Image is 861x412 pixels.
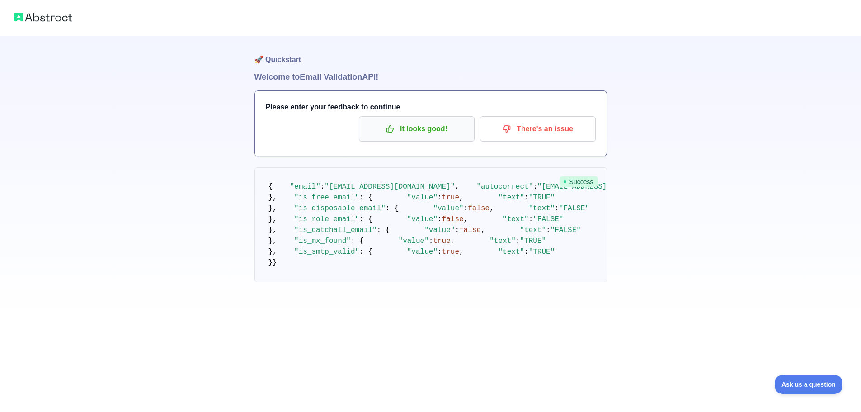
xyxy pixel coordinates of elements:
span: false [459,226,481,234]
span: "TRUE" [529,248,555,256]
span: "FALSE" [533,215,563,223]
p: There's an issue [487,121,589,137]
span: : [555,204,559,213]
span: "is_free_email" [294,194,359,202]
span: : [533,183,537,191]
span: "is_catchall_email" [294,226,376,234]
span: "value" [407,194,438,202]
span: , [455,183,459,191]
span: : [429,237,433,245]
span: : [546,226,550,234]
span: : { [359,215,372,223]
span: "[EMAIL_ADDRESS][DOMAIN_NAME]" [537,183,668,191]
span: "text" [489,237,516,245]
span: : [524,248,529,256]
span: "text" [503,215,529,223]
span: : [320,183,325,191]
span: "email" [290,183,320,191]
span: "text" [520,226,546,234]
span: "is_disposable_email" [294,204,386,213]
span: true [433,237,450,245]
span: "value" [424,226,455,234]
span: false [468,204,489,213]
img: Abstract logo [14,11,72,24]
span: "value" [399,237,429,245]
span: : { [359,194,372,202]
h3: Please enter your feedback to continue [266,102,596,113]
span: "text" [529,204,555,213]
span: : [464,204,468,213]
span: : [438,215,442,223]
span: "FALSE" [550,226,581,234]
span: "is_mx_found" [294,237,351,245]
span: "FALSE" [559,204,589,213]
span: "text" [498,248,524,256]
span: , [459,248,464,256]
p: It looks good! [366,121,468,137]
span: , [459,194,464,202]
span: Success [560,176,598,187]
span: : [438,248,442,256]
span: true [442,194,459,202]
button: It looks good! [359,116,475,142]
span: : { [386,204,399,213]
h1: Welcome to Email Validation API! [254,71,607,83]
span: "TRUE" [529,194,555,202]
span: : [516,237,520,245]
span: : [529,215,533,223]
span: "autocorrect" [476,183,533,191]
span: , [464,215,468,223]
span: "[EMAIL_ADDRESS][DOMAIN_NAME]" [325,183,455,191]
span: , [451,237,455,245]
span: : [524,194,529,202]
span: : [455,226,459,234]
span: , [489,204,494,213]
span: : { [359,248,372,256]
span: , [481,226,485,234]
span: : { [377,226,390,234]
span: "is_smtp_valid" [294,248,359,256]
span: "TRUE" [520,237,546,245]
span: true [442,248,459,256]
span: "value" [407,248,438,256]
span: false [442,215,464,223]
button: There's an issue [480,116,596,142]
span: "text" [498,194,524,202]
span: : [438,194,442,202]
span: : { [351,237,364,245]
h1: 🚀 Quickstart [254,36,607,71]
span: "value" [433,204,463,213]
iframe: Toggle Customer Support [775,375,843,394]
span: "is_role_email" [294,215,359,223]
span: "value" [407,215,438,223]
span: { [268,183,273,191]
